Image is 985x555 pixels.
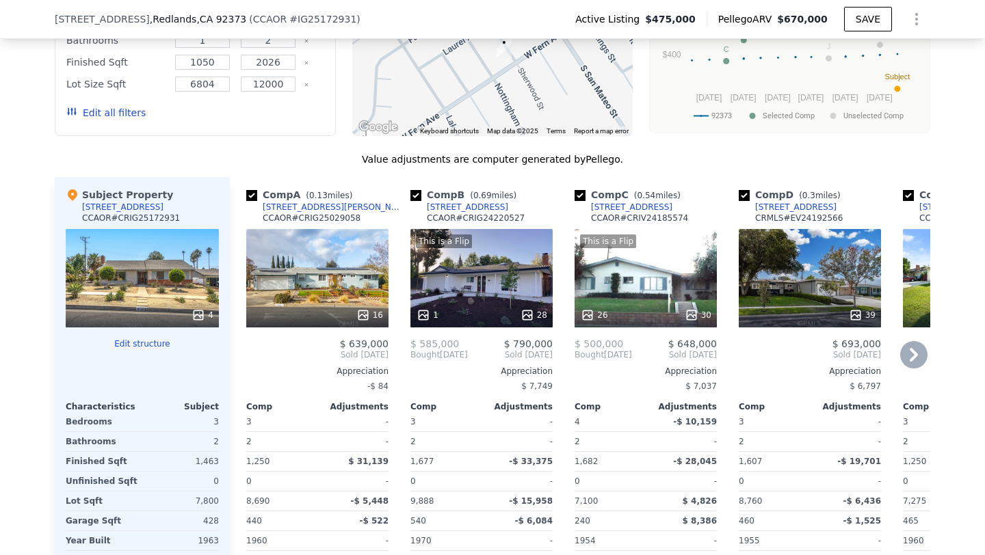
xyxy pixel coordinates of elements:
[427,202,508,213] div: [STREET_ADDRESS]
[145,432,219,451] div: 2
[777,14,828,25] span: $670,000
[359,516,389,526] span: -$ 522
[246,202,405,213] a: [STREET_ADDRESS][PERSON_NAME]
[145,531,219,550] div: 1963
[246,516,262,526] span: 440
[903,417,908,427] span: 3
[844,7,892,31] button: SAVE
[580,234,636,248] div: This is a Flip
[145,412,219,431] div: 3
[464,191,522,200] span: ( miles)
[473,191,492,200] span: 0.69
[410,202,508,213] a: [STREET_ADDRESS]
[575,476,580,486] span: 0
[755,213,843,224] div: CRMLS # EV24192566
[739,417,744,427] span: 3
[145,452,219,471] div: 1,463
[575,516,590,526] span: 240
[289,14,356,25] span: # IG25172931
[739,516,754,526] span: 460
[885,72,910,81] text: Subject
[648,472,717,491] div: -
[66,31,167,50] div: Bathrooms
[903,401,974,412] div: Comp
[903,5,930,33] button: Show Options
[420,126,479,136] button: Keyboard shortcuts
[509,496,553,506] span: -$ 15,958
[55,152,930,166] div: Value adjustments are computer generated by Pellego .
[66,106,146,120] button: Edit all filters
[575,349,604,360] span: Bought
[813,472,881,491] div: -
[410,366,553,377] div: Appreciation
[348,457,389,466] span: $ 31,139
[196,14,246,25] span: , CA 92373
[739,476,744,486] span: 0
[832,93,858,103] text: [DATE]
[575,188,686,202] div: Comp C
[843,516,881,526] span: -$ 1,525
[410,349,440,360] span: Bought
[55,12,150,26] span: [STREET_ADDRESS]
[813,531,881,550] div: -
[843,496,881,506] span: -$ 6,436
[903,496,926,506] span: 7,275
[66,412,140,431] div: Bedrooms
[246,457,270,466] span: 1,250
[575,366,717,377] div: Appreciation
[367,381,389,391] span: -$ 84
[246,401,317,412] div: Comp
[629,191,686,200] span: ( miles)
[246,366,389,377] div: Appreciation
[739,401,810,412] div: Comp
[356,308,383,322] div: 16
[739,188,846,202] div: Comp D
[731,93,757,103] text: [DATE]
[249,12,360,26] div: ( )
[410,496,434,506] span: 9,888
[304,60,309,66] button: Clear
[66,53,167,72] div: Finished Sqft
[66,188,173,202] div: Subject Property
[591,202,672,213] div: [STREET_ADDRESS]
[575,417,580,427] span: 4
[82,213,180,224] div: CCAOR # CRIG25172931
[802,191,815,200] span: 0.3
[739,432,807,451] div: 2
[903,457,926,466] span: 1,250
[410,516,426,526] span: 540
[575,531,643,550] div: 1954
[246,432,315,451] div: 2
[763,111,815,120] text: Selected Comp
[793,191,845,200] span: ( miles)
[356,118,401,136] a: Open this area in Google Maps (opens a new window)
[263,213,360,224] div: CCAOR # CRIG25029058
[575,432,643,451] div: 2
[755,202,837,213] div: [STREET_ADDRESS]
[484,531,553,550] div: -
[82,202,163,213] div: [STREET_ADDRESS]
[410,349,468,360] div: [DATE]
[591,213,688,224] div: CCAOR # CRIV24185574
[827,42,831,51] text: J
[150,12,246,26] span: , Redlands
[66,432,140,451] div: Bathrooms
[711,111,732,120] text: 92373
[468,349,553,360] span: Sold [DATE]
[66,75,167,94] div: Lot Size Sqft
[849,308,876,322] div: 39
[903,432,971,451] div: 2
[850,381,881,391] span: $ 6,797
[683,516,717,526] span: $ 8,386
[574,127,629,135] a: Report a map error
[410,401,482,412] div: Comp
[356,118,401,136] img: Google
[903,516,919,526] span: 465
[66,452,140,471] div: Finished Sqft
[145,472,219,491] div: 0
[739,531,807,550] div: 1955
[484,472,553,491] div: -
[427,213,525,224] div: CCAOR # CRIG24220527
[504,338,553,349] span: $ 790,000
[192,308,213,322] div: 4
